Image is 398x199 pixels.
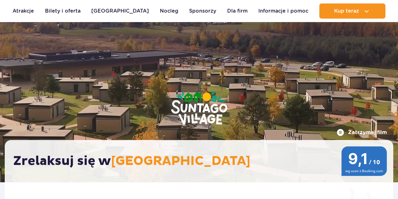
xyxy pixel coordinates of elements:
[258,3,308,19] a: Informacje i pomoc
[337,129,387,136] button: Zatrzymaj film
[146,66,253,151] img: Suntago Village
[13,153,391,169] h2: Zrelaksuj się w
[341,146,387,176] img: 9,1/10 wg ocen z Booking.com
[227,3,248,19] a: Dla firm
[160,3,178,19] a: Nocleg
[45,3,81,19] a: Bilety i oferta
[13,3,34,19] a: Atrakcje
[319,3,385,19] button: Kup teraz
[91,3,149,19] a: [GEOGRAPHIC_DATA]
[189,3,216,19] a: Sponsorzy
[111,153,250,169] span: [GEOGRAPHIC_DATA]
[334,8,359,14] span: Kup teraz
